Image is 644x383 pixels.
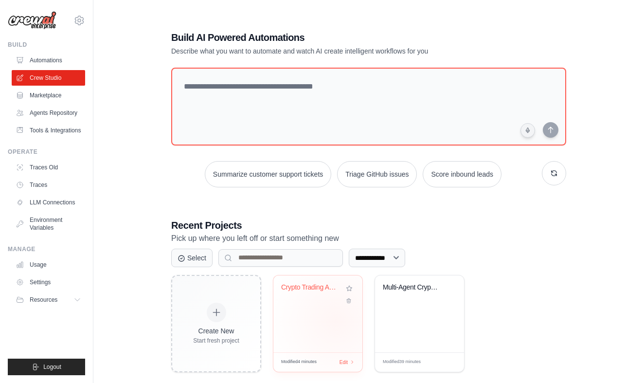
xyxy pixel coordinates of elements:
[43,363,61,371] span: Logout
[281,359,317,365] span: Modified 4 minutes
[171,232,566,245] p: Pick up where you left off or start something new
[344,283,355,294] button: Add to favorites
[12,257,85,273] a: Usage
[8,359,85,375] button: Logout
[171,31,498,44] h1: Build AI Powered Automations
[12,105,85,121] a: Agents Repository
[12,274,85,290] a: Settings
[12,53,85,68] a: Automations
[8,245,85,253] div: Manage
[383,283,442,292] div: Multi-Agent Crypto Trading Bot with On-Chain Intelligence
[344,296,355,306] button: Delete project
[8,11,56,30] img: Logo
[337,161,417,187] button: Triage GitHub issues
[281,283,340,292] div: Crypto Trading Analysis Crew
[8,148,85,156] div: Operate
[193,337,239,345] div: Start fresh project
[205,161,331,187] button: Summarize customer support tickets
[30,296,57,304] span: Resources
[171,46,498,56] p: Describe what you want to automate and watch AI create intelligent workflows for you
[542,161,566,185] button: Get new suggestions
[12,88,85,103] a: Marketplace
[171,249,213,267] button: Select
[12,292,85,308] button: Resources
[12,160,85,175] a: Traces Old
[12,195,85,210] a: LLM Connections
[171,219,566,232] h3: Recent Projects
[340,359,348,366] span: Edit
[423,161,501,187] button: Score inbound leads
[193,326,239,336] div: Create New
[383,359,421,365] span: Modified 39 minutes
[12,123,85,138] a: Tools & Integrations
[595,336,644,383] iframe: Chat Widget
[12,177,85,193] a: Traces
[12,212,85,236] a: Environment Variables
[441,359,449,366] span: Edit
[12,70,85,86] a: Crew Studio
[8,41,85,49] div: Build
[520,123,535,138] button: Click to speak your automation idea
